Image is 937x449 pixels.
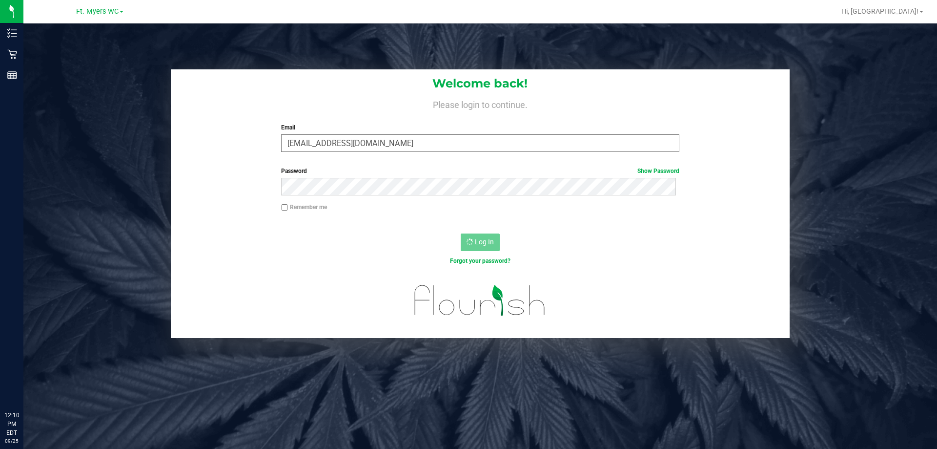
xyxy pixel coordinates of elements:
[637,168,679,174] a: Show Password
[281,204,288,211] input: Remember me
[171,98,790,109] h4: Please login to continue.
[281,203,327,212] label: Remember me
[76,7,119,16] span: Ft. Myers WC
[7,28,17,38] inline-svg: Inventory
[475,238,494,246] span: Log In
[7,70,17,80] inline-svg: Reports
[841,7,918,15] span: Hi, [GEOGRAPHIC_DATA]!
[461,234,500,251] button: Log In
[4,411,19,437] p: 12:10 PM EDT
[450,257,510,264] a: Forgot your password?
[171,77,790,90] h1: Welcome back!
[7,49,17,59] inline-svg: Retail
[281,168,307,174] span: Password
[403,276,557,325] img: flourish_logo.svg
[281,123,679,132] label: Email
[4,437,19,445] p: 09/25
